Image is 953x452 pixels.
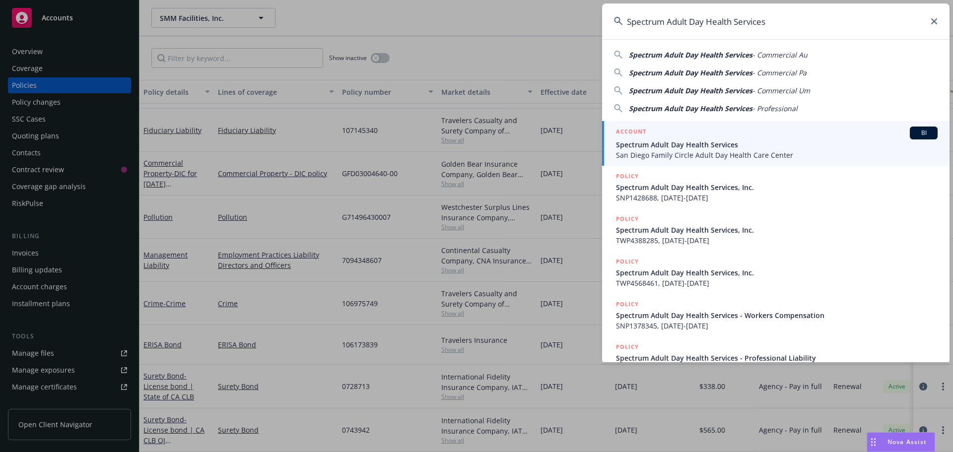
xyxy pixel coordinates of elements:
[752,50,808,60] span: - Commercial Au
[602,208,950,251] a: POLICYSpectrum Adult Day Health Services, Inc.TWP4388285, [DATE]-[DATE]
[752,68,807,77] span: - Commercial Pa
[616,193,938,203] span: SNP1428688, [DATE]-[DATE]
[616,171,639,181] h5: POLICY
[616,235,938,246] span: TWP4388285, [DATE]-[DATE]
[616,139,938,150] span: Spectrum Adult Day Health Services
[629,50,752,60] span: Spectrum Adult Day Health Services
[602,166,950,208] a: POLICYSpectrum Adult Day Health Services, Inc.SNP1428688, [DATE]-[DATE]
[867,433,880,452] div: Drag to move
[616,310,938,321] span: Spectrum Adult Day Health Services - Workers Compensation
[616,353,938,363] span: Spectrum Adult Day Health Services - Professional Liability
[602,294,950,336] a: POLICYSpectrum Adult Day Health Services - Workers CompensationSNP1378345, [DATE]-[DATE]
[602,336,950,379] a: POLICYSpectrum Adult Day Health Services - Professional Liability
[914,129,934,137] span: BI
[602,251,950,294] a: POLICYSpectrum Adult Day Health Services, Inc.TWP4568461, [DATE]-[DATE]
[752,86,810,95] span: - Commercial Um
[629,68,752,77] span: Spectrum Adult Day Health Services
[616,342,639,352] h5: POLICY
[602,121,950,166] a: ACCOUNTBISpectrum Adult Day Health ServicesSan Diego Family Circle Adult Day Health Care Center
[616,278,938,288] span: TWP4568461, [DATE]-[DATE]
[629,104,752,113] span: Spectrum Adult Day Health Services
[616,127,646,138] h5: ACCOUNT
[867,432,935,452] button: Nova Assist
[616,267,938,278] span: Spectrum Adult Day Health Services, Inc.
[752,104,798,113] span: - Professional
[602,3,950,39] input: Search...
[616,321,938,331] span: SNP1378345, [DATE]-[DATE]
[629,86,752,95] span: Spectrum Adult Day Health Services
[616,150,938,160] span: San Diego Family Circle Adult Day Health Care Center
[887,438,927,446] span: Nova Assist
[616,257,639,266] h5: POLICY
[616,182,938,193] span: Spectrum Adult Day Health Services, Inc.
[616,225,938,235] span: Spectrum Adult Day Health Services, Inc.
[616,299,639,309] h5: POLICY
[616,214,639,224] h5: POLICY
